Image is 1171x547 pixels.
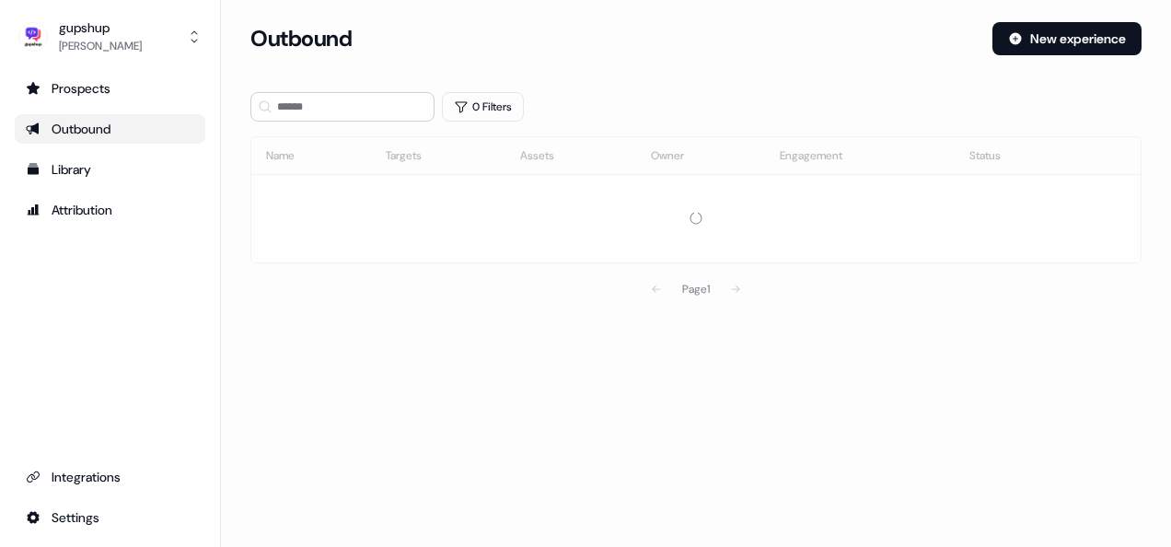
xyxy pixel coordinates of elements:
div: Prospects [26,79,194,98]
div: gupshup [59,18,142,37]
a: Go to integrations [15,503,205,532]
button: 0 Filters [442,92,524,122]
h3: Outbound [250,25,352,52]
a: Go to templates [15,155,205,184]
a: Go to attribution [15,195,205,225]
div: Attribution [26,201,194,219]
div: Settings [26,508,194,527]
a: Go to integrations [15,462,205,492]
div: Integrations [26,468,194,486]
div: Outbound [26,120,194,138]
a: Go to outbound experience [15,114,205,144]
button: gupshup[PERSON_NAME] [15,15,205,59]
div: Library [26,160,194,179]
button: New experience [992,22,1142,55]
div: [PERSON_NAME] [59,37,142,55]
a: Go to prospects [15,74,205,103]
